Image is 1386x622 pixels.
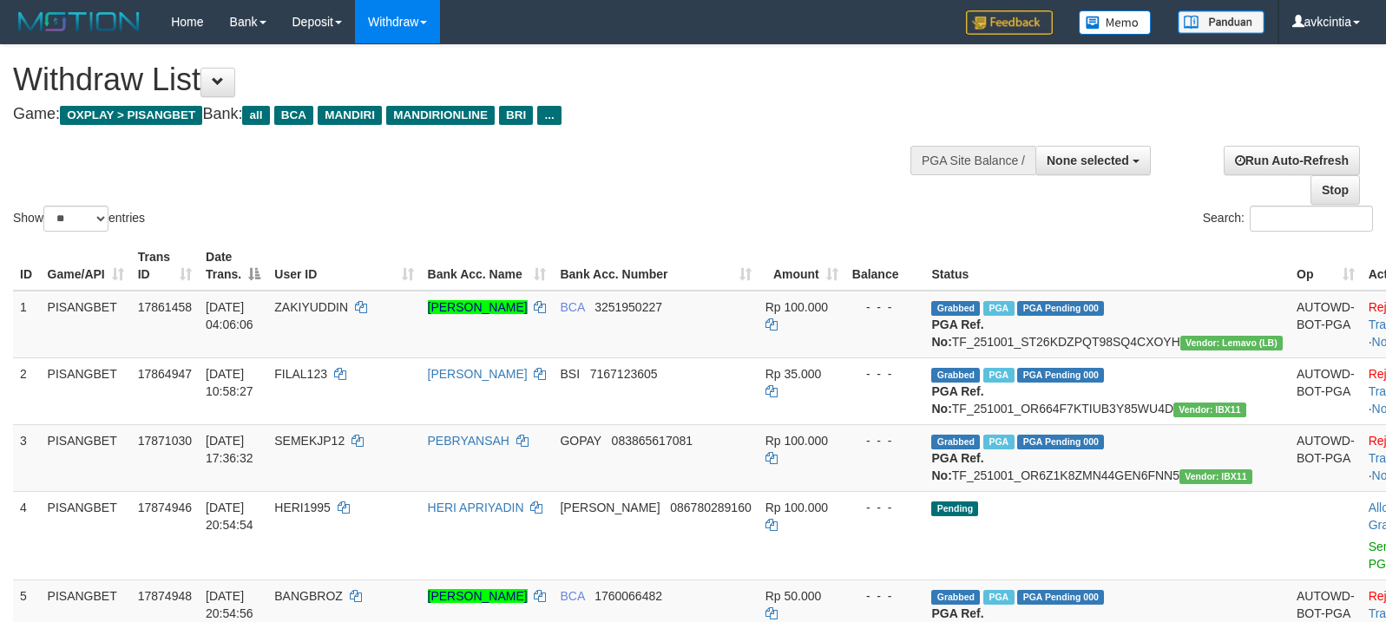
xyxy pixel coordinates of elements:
[852,587,918,605] div: - - -
[910,146,1035,175] div: PGA Site Balance /
[931,590,980,605] span: Grabbed
[60,106,202,125] span: OXPLAY > PISANGBET
[13,357,41,424] td: 2
[1290,241,1362,291] th: Op: activate to sort column ascending
[206,501,253,532] span: [DATE] 20:54:54
[267,241,420,291] th: User ID: activate to sort column ascending
[983,435,1014,449] span: Marked by avkrizkynain
[1017,435,1104,449] span: PGA Pending
[670,501,751,514] span: Copy 086780289160 to clipboard
[318,106,382,125] span: MANDIRI
[138,434,192,448] span: 17871030
[428,300,528,314] a: [PERSON_NAME]
[590,367,658,381] span: Copy 7167123605 to clipboard
[1173,403,1246,417] span: Vendor URL: https://order6.1velocity.biz
[931,318,983,349] b: PGA Ref. No:
[274,300,348,314] span: ZAKIYUDDIN
[765,501,828,514] span: Rp 100.000
[594,300,662,314] span: Copy 3251950227 to clipboard
[41,241,131,291] th: Game/API: activate to sort column ascending
[1179,469,1252,484] span: Vendor URL: https://order6.1velocity.biz
[206,589,253,620] span: [DATE] 20:54:56
[765,367,822,381] span: Rp 35.000
[931,435,980,449] span: Grabbed
[428,367,528,381] a: [PERSON_NAME]
[612,434,693,448] span: Copy 083865617081 to clipboard
[428,589,528,603] a: [PERSON_NAME]
[924,424,1290,491] td: TF_251001_OR6Z1K8ZMN44GEN6FNN5
[966,10,1053,35] img: Feedback.jpg
[386,106,495,125] span: MANDIRIONLINE
[13,9,145,35] img: MOTION_logo.png
[13,241,41,291] th: ID
[206,434,253,465] span: [DATE] 17:36:32
[274,434,345,448] span: SEMEKJP12
[1310,175,1360,205] a: Stop
[13,491,41,579] td: 4
[138,367,192,381] span: 17864947
[852,499,918,516] div: - - -
[1079,10,1152,35] img: Button%20Memo.svg
[499,106,533,125] span: BRI
[924,357,1290,424] td: TF_251001_OR664F7KTIUB3Y85WU4D
[594,589,662,603] span: Copy 1760066482 to clipboard
[983,590,1014,605] span: Marked by avkriki
[1047,154,1129,167] span: None selected
[852,432,918,449] div: - - -
[560,501,660,514] span: [PERSON_NAME]
[428,434,509,448] a: PEBRYANSAH
[131,241,199,291] th: Trans ID: activate to sort column ascending
[765,434,828,448] span: Rp 100.000
[421,241,554,291] th: Bank Acc. Name: activate to sort column ascending
[13,424,41,491] td: 3
[1035,146,1151,175] button: None selected
[759,241,845,291] th: Amount: activate to sort column ascending
[560,300,584,314] span: BCA
[931,384,983,416] b: PGA Ref. No:
[138,501,192,514] span: 17874946
[41,291,131,358] td: PISANGBET
[13,106,907,123] h4: Game: Bank:
[765,589,822,603] span: Rp 50.000
[852,365,918,383] div: - - -
[931,301,980,316] span: Grabbed
[13,291,41,358] td: 1
[924,241,1290,291] th: Status
[765,300,828,314] span: Rp 100.000
[931,501,978,516] span: Pending
[274,367,327,381] span: FILAL123
[537,106,561,125] span: ...
[199,241,267,291] th: Date Trans.: activate to sort column descending
[983,368,1014,383] span: Marked by avkyakub
[1290,424,1362,491] td: AUTOWD-BOT-PGA
[1224,146,1360,175] a: Run Auto-Refresh
[13,206,145,232] label: Show entries
[274,501,331,514] span: HERI1995
[242,106,269,125] span: all
[43,206,108,232] select: Showentries
[560,367,580,381] span: BSI
[428,501,524,514] a: HERI APRIYADIN
[1180,336,1283,350] span: Vendor URL: https://dashboard.q2checkout.com/secure
[1017,368,1104,383] span: PGA Pending
[206,300,253,331] span: [DATE] 04:06:06
[41,357,131,424] td: PISANGBET
[983,301,1014,316] span: Marked by avkwilly
[1250,206,1373,232] input: Search:
[138,589,192,603] span: 17874948
[274,106,313,125] span: BCA
[553,241,758,291] th: Bank Acc. Number: activate to sort column ascending
[41,424,131,491] td: PISANGBET
[1017,301,1104,316] span: PGA Pending
[274,589,343,603] span: BANGBROZ
[852,298,918,316] div: - - -
[41,491,131,579] td: PISANGBET
[560,434,601,448] span: GOPAY
[1290,291,1362,358] td: AUTOWD-BOT-PGA
[206,367,253,398] span: [DATE] 10:58:27
[560,589,584,603] span: BCA
[13,62,907,97] h1: Withdraw List
[1178,10,1264,34] img: panduan.png
[1203,206,1373,232] label: Search:
[1290,357,1362,424] td: AUTOWD-BOT-PGA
